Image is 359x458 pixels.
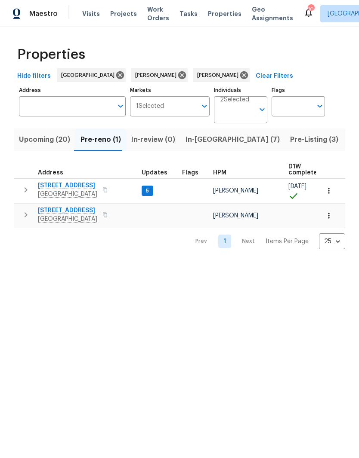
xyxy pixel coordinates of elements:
span: [PERSON_NAME] [197,71,242,79]
button: Hide filters [14,68,54,84]
button: Open [115,100,127,112]
button: Open [314,100,326,112]
span: Hide filters [17,71,51,82]
span: [PERSON_NAME] [213,188,258,194]
span: HPM [213,170,226,176]
button: Open [198,100,210,112]
div: [PERSON_NAME] [131,68,188,82]
span: Visits [82,9,100,18]
span: [PERSON_NAME] [213,213,258,219]
button: Clear Filters [252,68,297,84]
span: Flags [182,170,198,176]
span: Address [38,170,63,176]
nav: Pagination Navigation [187,233,345,249]
p: Items Per Page [266,237,309,246]
span: [DATE] [288,183,306,189]
span: Pre-Listing (3) [290,134,338,146]
span: 5 [142,187,152,195]
span: Upcoming (20) [19,134,70,146]
span: Maestro [29,9,58,18]
span: In-review (0) [131,134,175,146]
label: Markets [130,88,210,93]
span: [PERSON_NAME] [135,71,180,79]
span: Projects [110,9,137,18]
span: 1 Selected [136,103,164,110]
div: 25 [319,230,345,253]
button: Open [256,104,268,116]
a: Goto page 1 [218,235,231,248]
span: Clear Filters [256,71,293,82]
span: Updates [142,170,167,176]
div: [PERSON_NAME] [193,68,250,82]
span: [GEOGRAPHIC_DATA] [61,71,118,79]
span: D1W complete [288,164,317,176]
span: 2 Selected [220,96,249,104]
label: Address [19,88,126,93]
span: Pre-reno (1) [80,134,121,146]
label: Flags [272,88,325,93]
span: Geo Assignments [252,5,293,22]
span: Tasks [179,11,198,17]
div: 10 [308,5,314,14]
label: Individuals [214,88,267,93]
span: Work Orders [147,5,169,22]
span: In-[GEOGRAPHIC_DATA] (7) [186,134,280,146]
span: Properties [208,9,241,18]
div: [GEOGRAPHIC_DATA] [57,68,126,82]
span: Properties [17,50,85,59]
